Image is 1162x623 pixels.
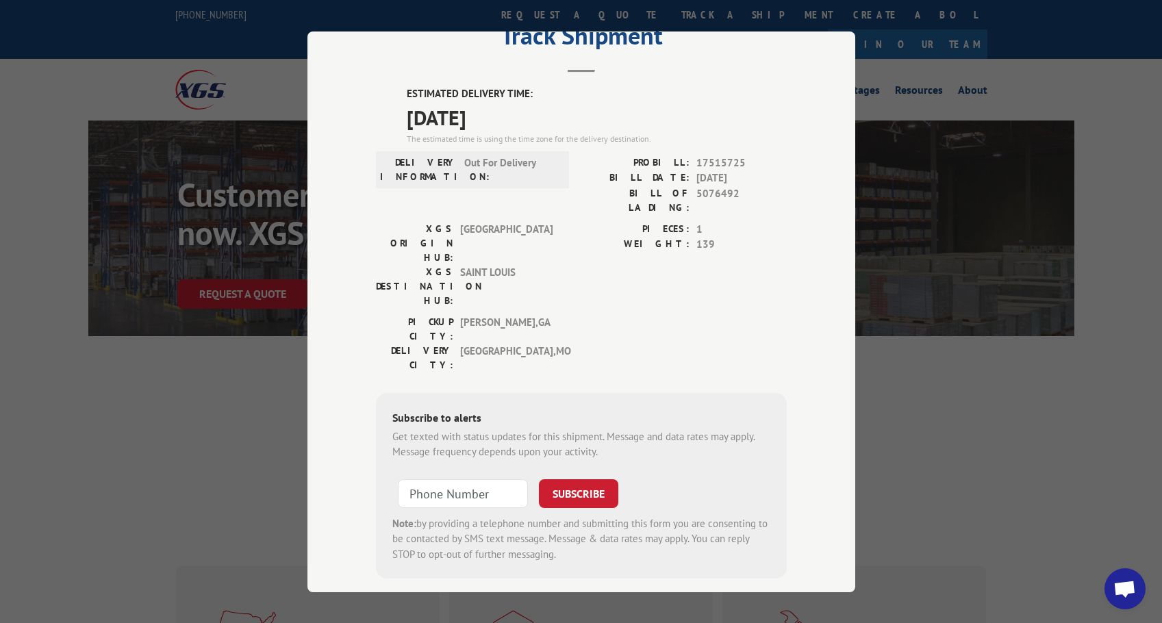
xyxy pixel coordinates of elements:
label: DELIVERY CITY: [376,343,453,372]
label: WEIGHT: [581,237,690,253]
label: XGS DESTINATION HUB: [376,264,453,307]
span: 1 [696,221,787,237]
span: [PERSON_NAME] , GA [460,314,553,343]
span: [DATE] [407,101,787,132]
label: PICKUP CITY: [376,314,453,343]
label: BILL OF LADING: [581,186,690,214]
span: Out For Delivery [464,155,557,183]
label: ESTIMATED DELIVERY TIME: [407,86,787,102]
label: PROBILL: [581,155,690,170]
button: SUBSCRIBE [539,479,618,507]
a: Open chat [1104,568,1146,609]
span: [GEOGRAPHIC_DATA] , MO [460,343,553,372]
span: 139 [696,237,787,253]
div: Subscribe to alerts [392,409,770,429]
div: Get texted with status updates for this shipment. Message and data rates may apply. Message frequ... [392,429,770,459]
span: [GEOGRAPHIC_DATA] [460,221,553,264]
span: [DATE] [696,170,787,186]
label: BILL DATE: [581,170,690,186]
div: by providing a telephone number and submitting this form you are consenting to be contacted by SM... [392,516,770,562]
span: 17515725 [696,155,787,170]
span: SAINT LOUIS [460,264,553,307]
strong: Note: [392,516,416,529]
span: 5076492 [696,186,787,214]
div: The estimated time is using the time zone for the delivery destination. [407,132,787,144]
label: DELIVERY INFORMATION: [380,155,457,183]
h2: Track Shipment [376,26,787,52]
input: Phone Number [398,479,528,507]
label: PIECES: [581,221,690,237]
label: XGS ORIGIN HUB: [376,221,453,264]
